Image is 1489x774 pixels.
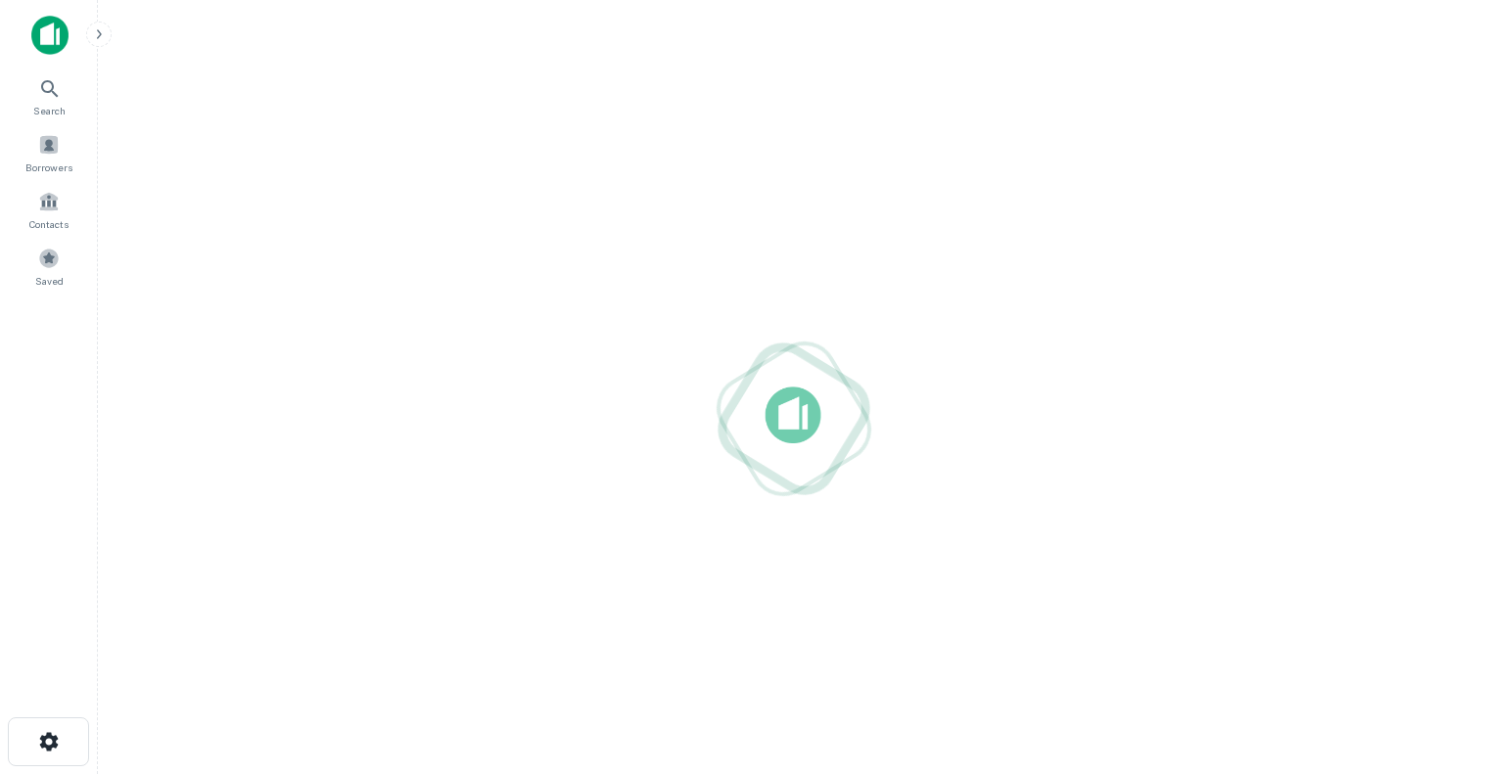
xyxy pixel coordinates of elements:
a: Saved [6,240,92,293]
a: Contacts [6,183,92,236]
span: Contacts [29,216,69,232]
span: Search [33,103,66,118]
span: Saved [35,273,64,289]
img: capitalize-icon.png [31,16,69,55]
a: Search [6,69,92,122]
span: Borrowers [25,159,72,175]
a: Borrowers [6,126,92,179]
